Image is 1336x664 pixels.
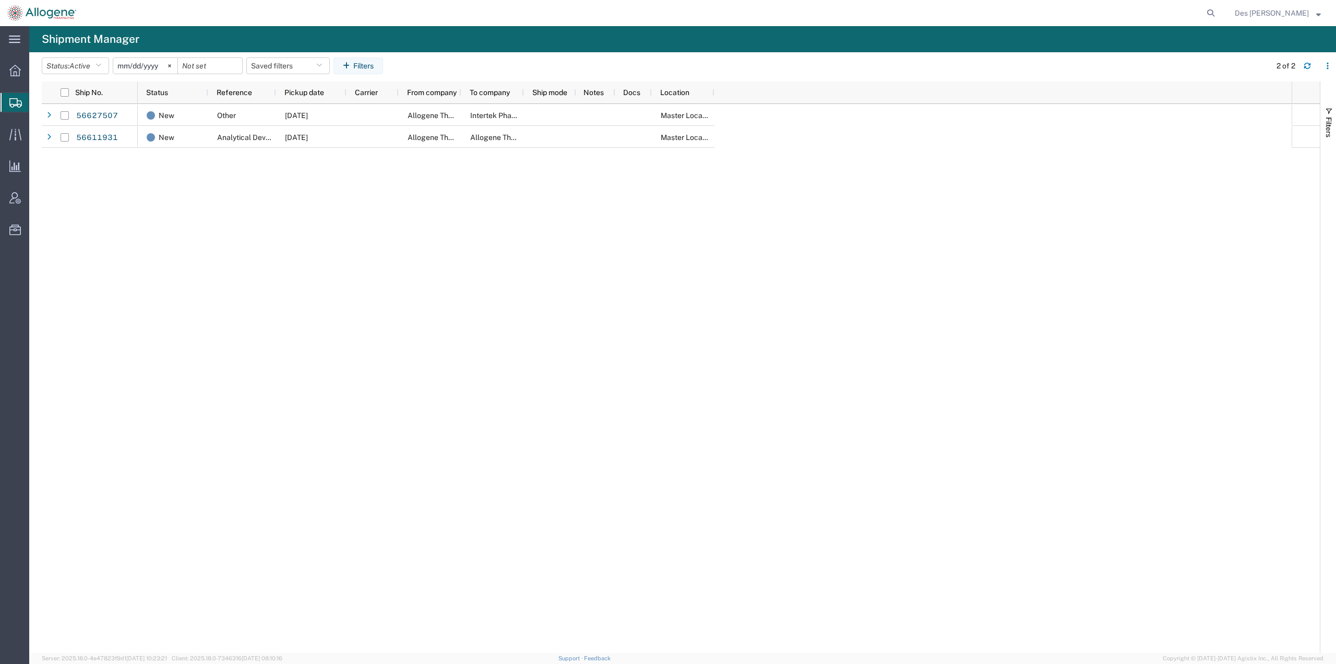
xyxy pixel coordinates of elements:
span: New [159,104,174,126]
span: From company [407,88,457,97]
input: Not set [178,58,242,74]
span: Des Charlery [1235,7,1309,19]
input: Not set [113,58,177,74]
button: Status:Active [42,57,109,74]
span: Allogene Therapeutics [408,111,484,120]
span: 09/03/2025 [285,133,308,142]
span: Active [69,62,90,70]
span: Carrier [355,88,378,97]
span: Intertek Pharmaceutical Services [470,111,582,120]
span: Ship mode [532,88,567,97]
span: Copyright © [DATE]-[DATE] Agistix Inc., All Rights Reserved [1163,654,1323,663]
span: Allogene Therapeutics [408,133,484,142]
img: logo [7,5,76,21]
span: Client: 2025.18.0-7346316 [172,655,282,661]
span: Notes [583,88,604,97]
span: Ship No. [75,88,103,97]
div: 2 of 2 [1277,61,1295,72]
span: Server: 2025.18.0-4e47823f9d1 [42,655,167,661]
a: Feedback [584,655,611,661]
span: Master Location [661,133,715,142]
span: Filters [1325,117,1333,137]
a: 56627507 [76,108,118,124]
span: Allogene Therapeutics Inc [470,133,558,142]
button: Saved filters [246,57,330,74]
span: [DATE] 08:10:16 [242,655,282,661]
button: Filters [333,57,383,74]
span: New [159,126,174,148]
span: 09/02/2025 [285,111,308,120]
span: Pickup date [284,88,324,97]
span: Other [217,111,236,120]
span: Reference [217,88,252,97]
a: 56611931 [76,130,118,146]
span: Master Location [661,111,715,120]
span: [DATE] 10:23:21 [126,655,167,661]
span: Location [660,88,689,97]
span: Analytical Development [217,133,297,142]
span: Status [146,88,168,97]
span: Docs [623,88,640,97]
span: To company [470,88,510,97]
h4: Shipment Manager [42,26,139,52]
button: Des [PERSON_NAME] [1234,7,1321,19]
a: Support [558,655,584,661]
